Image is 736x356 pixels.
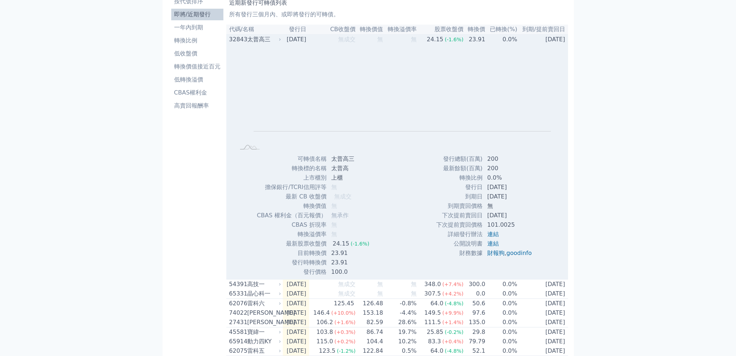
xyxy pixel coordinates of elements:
td: 0.0% [485,289,517,299]
div: 149.5 [423,309,442,317]
div: 146.4 [312,309,331,317]
th: 轉換價值 [356,25,383,34]
td: 0.0% [485,346,517,356]
span: 無 [331,221,337,228]
div: 24.15 [331,239,351,248]
div: [PERSON_NAME] [247,309,280,317]
td: 目前轉換價 [256,248,327,258]
div: 27431 [229,318,245,327]
li: 低收盤價 [171,49,223,58]
div: 111.5 [423,318,442,327]
span: (+0.4%) [442,339,463,344]
div: 348.0 [423,280,442,289]
td: 0.0% [485,34,517,44]
td: 發行日 [436,183,483,192]
td: 最新餘額(百萬) [436,164,483,173]
span: 無 [331,231,337,238]
span: 無 [377,290,383,297]
div: 115.0 [315,337,335,346]
td: [DATE] [283,280,309,289]
a: 低轉換溢價 [171,74,223,85]
span: (+7.4%) [442,281,463,287]
td: 79.79 [464,337,485,346]
td: 上櫃 [327,173,375,183]
span: 無 [377,281,383,288]
td: 最新 CB 收盤價 [256,192,327,201]
td: [DATE] [283,289,309,299]
td: 23.91 [327,248,375,258]
td: 發行價格 [256,267,327,277]
th: 股票收盤價 [417,25,464,34]
td: 無 [483,201,538,211]
div: 64.0 [429,299,445,308]
li: 轉換比例 [171,36,223,45]
div: 25.85 [425,328,445,336]
td: 發行時轉換價 [256,258,327,267]
td: 擔保銀行/TCRI信用評等 [256,183,327,192]
span: (-1.2%) [337,348,356,354]
th: CB收盤價 [309,25,356,34]
div: 24.15 [425,35,445,44]
div: [PERSON_NAME] [247,318,280,327]
div: 晶心科一 [247,289,280,298]
td: 0.0% [485,280,517,289]
span: 無成交 [338,281,356,288]
td: 23.91 [464,34,485,44]
td: , [483,248,538,258]
td: 0.5% [383,346,417,356]
td: 0.0% [483,173,538,183]
a: 高賣回報酬率 [171,100,223,112]
div: 高技一 [247,280,280,289]
span: (+4.2%) [442,291,463,297]
td: [DATE] [518,346,568,356]
td: 下次提前賣回價格 [436,220,483,230]
td: 153.18 [356,308,383,318]
td: 0.0 [464,289,485,299]
td: CBAS 折現率 [256,220,327,230]
td: CBAS 權利金（百元報價） [256,211,327,220]
a: 即將/近期發行 [171,9,223,20]
td: 公開說明書 [436,239,483,248]
li: 一年內到期 [171,23,223,32]
td: [DATE] [283,308,309,318]
div: 123.5 [317,347,337,355]
td: 0.0% [485,337,517,346]
span: 無承作 [331,212,349,219]
th: 轉換價 [464,25,485,34]
td: 財務數據 [436,248,483,258]
td: [DATE] [518,34,568,44]
div: 64.0 [429,347,445,355]
a: 一年內到期 [171,22,223,33]
div: 62076 [229,299,245,308]
th: 到期/提前賣回日 [518,25,568,34]
span: (+1.4%) [442,319,463,325]
td: 上市櫃別 [256,173,327,183]
td: 82.59 [356,318,383,327]
th: 發行日 [283,25,309,34]
td: 到期賣回價格 [436,201,483,211]
span: 無成交 [338,36,356,43]
div: 62075 [229,347,245,355]
td: [DATE] [283,337,309,346]
td: 下次提前賣回日 [436,211,483,220]
div: 54391 [229,280,245,289]
th: 代碼/名稱 [226,25,283,34]
div: 雷科六 [247,299,280,308]
span: (+1.6%) [335,319,356,325]
span: (+0.2%) [335,339,356,344]
div: 74022 [229,309,245,317]
div: 106.2 [315,318,335,327]
span: 無 [377,36,383,43]
span: 無成交 [334,193,352,200]
td: 0.0% [485,308,517,318]
td: 104.4 [356,337,383,346]
td: 轉換價值 [256,201,327,211]
li: 即將/近期發行 [171,10,223,19]
td: 100.0 [327,267,375,277]
td: [DATE] [483,211,538,220]
a: 連結 [487,240,499,247]
a: 財報狗 [487,250,505,256]
td: 29.8 [464,327,485,337]
td: 23.91 [327,258,375,267]
a: 連結 [487,231,499,238]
